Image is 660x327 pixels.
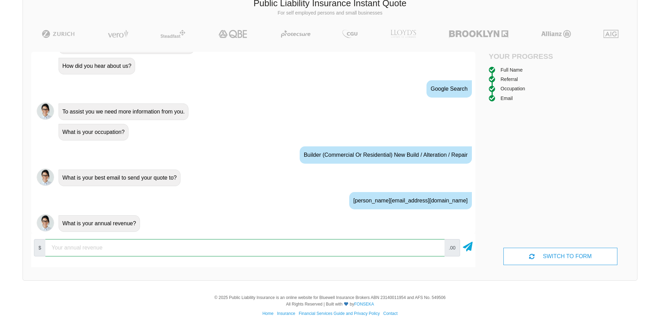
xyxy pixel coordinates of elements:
img: Zurich | Public Liability Insurance [39,30,78,38]
a: FONSEKA [354,302,374,307]
a: Contact [383,311,397,316]
div: Occupation [501,85,525,92]
div: To assist you we need more information from you. [59,103,188,120]
span: .00 [444,239,460,256]
div: Google Search [426,80,472,98]
img: Vero | Public Liability Insurance [105,30,131,38]
img: Chatbot | PLI [37,169,54,186]
img: Protecsure | Public Liability Insurance [278,30,313,38]
div: [PERSON_NAME][EMAIL_ADDRESS][DOMAIN_NAME] [349,192,472,209]
a: Insurance [277,311,295,316]
img: CGU | Public Liability Insurance [340,30,360,38]
a: Home [262,311,273,316]
img: Brooklyn | Public Liability Insurance [446,30,511,38]
img: Steadfast | Public Liability Insurance [158,30,188,38]
img: Chatbot | PLI [37,102,54,120]
img: Allianz | Public Liability Insurance [538,30,574,38]
img: Chatbot | PLI [37,214,54,231]
div: What is your best email to send your quote to? [59,170,181,186]
input: Your annual revenue [45,239,445,256]
div: What is your annual revenue? [59,215,140,232]
div: Referral [501,75,518,83]
div: Full Name [501,66,523,74]
p: For self employed persons and small businesses [28,10,632,17]
div: Builder (Commercial or Residential) New Build / Alteration / Repair [300,146,472,164]
div: How did you hear about us? [59,58,135,74]
span: $ [34,239,46,256]
img: AIG | Public Liability Insurance [601,30,621,38]
img: QBE | Public Liability Insurance [214,30,252,38]
div: Email [501,94,513,102]
img: LLOYD's | Public Liability Insurance [387,30,420,38]
div: What is your occupation? [59,124,129,140]
h4: Your Progress [489,52,561,61]
a: Financial Services Guide and Privacy Policy [299,311,380,316]
div: SWITCH TO FORM [503,248,617,265]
